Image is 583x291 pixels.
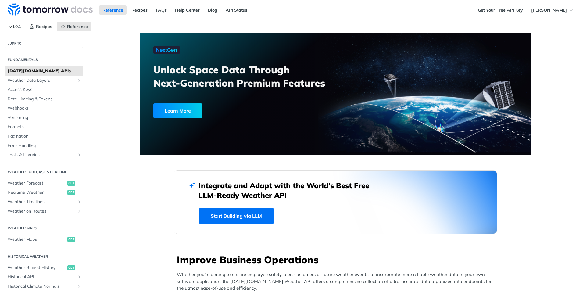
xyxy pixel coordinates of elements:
button: [PERSON_NAME] [528,5,577,15]
span: Reference [67,24,88,29]
h2: Historical Weather [5,254,83,259]
span: Weather Recent History [8,265,66,271]
a: Weather Data LayersShow subpages for Weather Data Layers [5,76,83,85]
h3: Unlock Space Data Through Next-Generation Premium Features [153,63,342,90]
h2: Weather Maps [5,225,83,231]
a: Versioning [5,113,83,122]
span: Weather Timelines [8,199,75,205]
button: Show subpages for Weather Timelines [77,199,82,204]
a: Recipes [128,5,151,15]
span: Weather Data Layers [8,77,75,84]
span: Error Handling [8,143,82,149]
div: Learn More [153,103,202,118]
span: Realtime Weather [8,189,66,196]
button: Show subpages for Historical API [77,275,82,279]
span: Historical Climate Normals [8,283,75,289]
a: Tools & LibrariesShow subpages for Tools & Libraries [5,150,83,160]
span: Rate Limiting & Tokens [8,96,82,102]
a: Blog [205,5,221,15]
a: Weather Recent Historyget [5,263,83,272]
a: Historical Climate NormalsShow subpages for Historical Climate Normals [5,282,83,291]
a: Weather TimelinesShow subpages for Weather Timelines [5,197,83,207]
span: [DATE][DOMAIN_NAME] APIs [8,68,82,74]
a: Reference [99,5,127,15]
button: Show subpages for Weather Data Layers [77,78,82,83]
span: Historical API [8,274,75,280]
span: Pagination [8,133,82,139]
button: Show subpages for Tools & Libraries [77,153,82,157]
a: [DATE][DOMAIN_NAME] APIs [5,66,83,76]
a: Get Your Free API Key [474,5,526,15]
span: get [67,181,75,186]
img: NextGen [153,46,180,54]
a: Realtime Weatherget [5,188,83,197]
img: Tomorrow.io Weather API Docs [8,3,93,16]
a: Start Building via LLM [199,208,274,224]
button: Show subpages for Historical Climate Normals [77,284,82,289]
a: Weather Forecastget [5,179,83,188]
a: Formats [5,122,83,131]
span: Access Keys [8,87,82,93]
span: Versioning [8,115,82,121]
span: [PERSON_NAME] [531,7,567,13]
span: Webhooks [8,105,82,111]
button: Show subpages for Weather on Routes [77,209,82,214]
a: Historical APIShow subpages for Historical API [5,272,83,282]
h2: Weather Forecast & realtime [5,169,83,175]
a: API Status [222,5,251,15]
span: v4.0.1 [6,22,24,31]
a: Recipes [26,22,55,31]
span: get [67,265,75,270]
a: Weather Mapsget [5,235,83,244]
span: get [67,190,75,195]
a: Learn More [153,103,304,118]
a: Reference [57,22,91,31]
a: FAQs [152,5,170,15]
h2: Integrate and Adapt with the World’s Best Free LLM-Ready Weather API [199,181,378,200]
span: Recipes [36,24,52,29]
a: Error Handling [5,141,83,150]
span: Weather Forecast [8,180,66,186]
a: Access Keys [5,85,83,94]
a: Pagination [5,132,83,141]
a: Webhooks [5,104,83,113]
span: Weather on Routes [8,208,75,214]
a: Rate Limiting & Tokens [5,95,83,104]
span: Tools & Libraries [8,152,75,158]
h3: Improve Business Operations [177,253,497,266]
button: JUMP TO [5,39,83,48]
a: Weather on RoutesShow subpages for Weather on Routes [5,207,83,216]
span: Weather Maps [8,236,66,242]
h2: Fundamentals [5,57,83,63]
a: Help Center [172,5,203,15]
span: Formats [8,124,82,130]
span: get [67,237,75,242]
